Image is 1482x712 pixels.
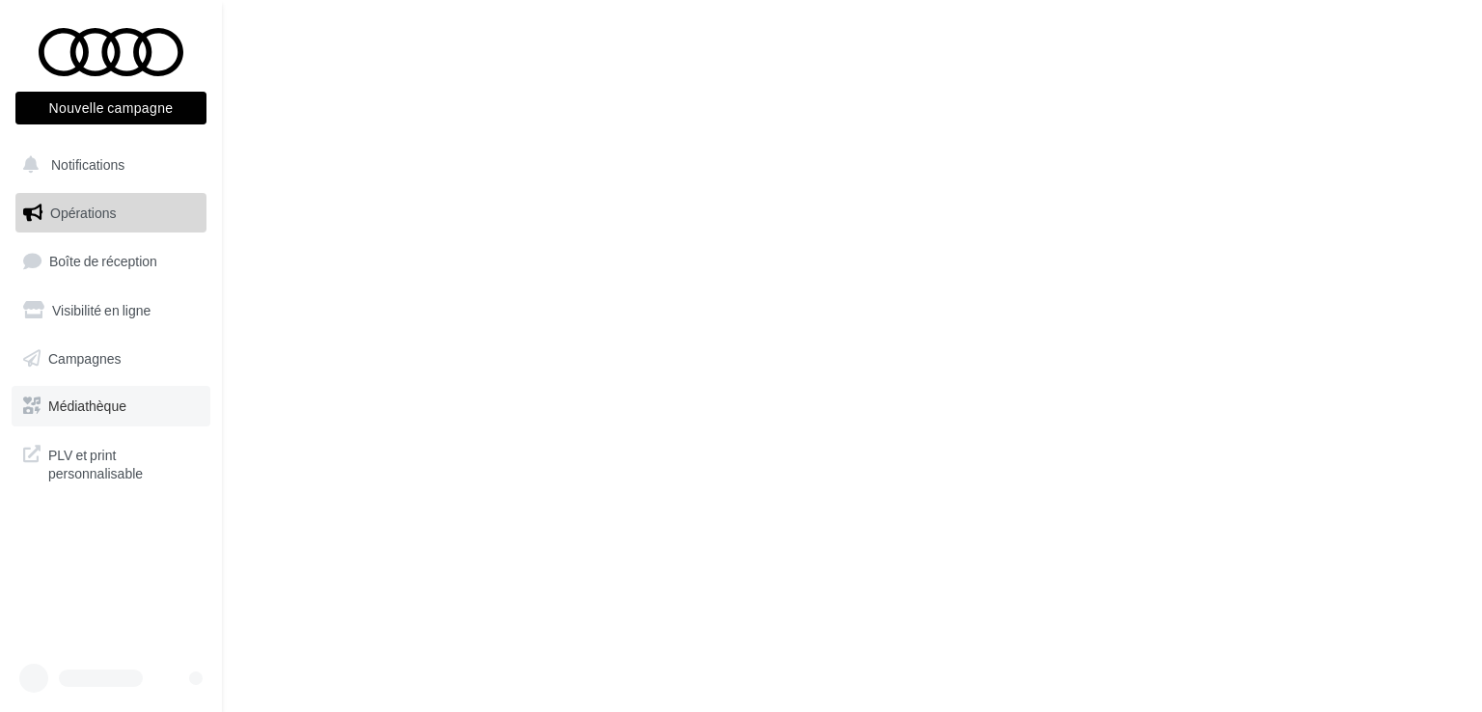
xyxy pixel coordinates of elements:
a: Campagnes [12,339,210,379]
a: Boîte de réception [12,240,210,282]
span: Médiathèque [48,397,126,414]
a: Visibilité en ligne [12,290,210,331]
a: PLV et print personnalisable [12,434,210,491]
button: Notifications [12,145,203,185]
span: PLV et print personnalisable [48,442,199,483]
a: Opérations [12,193,210,233]
span: Boîte de réception [49,253,157,269]
span: Visibilité en ligne [52,302,151,318]
span: Opérations [50,205,116,221]
span: Campagnes [48,349,122,366]
span: Notifications [51,156,124,173]
button: Nouvelle campagne [15,92,206,124]
a: Médiathèque [12,386,210,426]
